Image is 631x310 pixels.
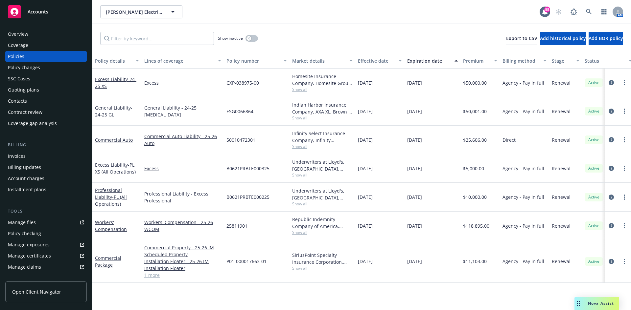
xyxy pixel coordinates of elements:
[5,40,87,51] a: Coverage
[463,57,490,64] div: Premium
[405,53,460,69] button: Expiration date
[620,258,628,265] a: more
[5,173,87,184] a: Account charges
[500,53,549,69] button: Billing method
[407,194,422,200] span: [DATE]
[597,5,611,18] a: Switch app
[8,62,40,73] div: Policy changes
[5,51,87,62] a: Policies
[28,9,48,14] span: Accounts
[587,223,600,229] span: Active
[620,193,628,201] a: more
[620,136,628,144] a: more
[358,108,373,115] span: [DATE]
[620,222,628,230] a: more
[506,32,537,45] button: Export to CSV
[95,162,136,175] a: Excess Liability
[5,262,87,272] a: Manage claims
[218,35,243,41] span: Show inactive
[607,107,615,115] a: circleInformation
[5,85,87,95] a: Quoting plans
[144,104,221,118] a: General Liability - 24-25 [MEDICAL_DATA]
[5,239,87,250] a: Manage exposures
[607,164,615,172] a: circleInformation
[552,5,565,18] a: Start snowing
[5,3,87,21] a: Accounts
[552,79,571,86] span: Renewal
[226,136,255,143] span: 50010472301
[292,101,353,115] div: Indian Harbor Insurance Company, AXA XL, Brown & Riding Insurance Services, Inc.
[8,162,41,173] div: Billing updates
[226,79,259,86] span: CXP-038975-00
[589,35,623,41] span: Add BOR policy
[582,5,596,18] a: Search
[144,165,221,172] a: Excess
[92,53,142,69] button: Policy details
[292,87,353,92] span: Show all
[12,288,61,295] span: Open Client Navigator
[585,57,625,64] div: Status
[607,79,615,87] a: circleInformation
[5,151,87,161] a: Invoices
[587,137,600,143] span: Active
[8,228,41,239] div: Policy checking
[100,32,214,45] input: Filter by keyword...
[552,258,571,265] span: Renewal
[5,251,87,261] a: Manage certificates
[502,165,544,172] span: Agency - Pay in full
[144,258,221,272] a: Installation Floater - 25-26 IM Installation Floater
[552,136,571,143] span: Renewal
[552,108,571,115] span: Renewal
[226,165,269,172] span: B0621PRBTE000325
[5,62,87,73] a: Policy changes
[502,108,544,115] span: Agency - Pay in full
[463,165,484,172] span: $5,000.00
[407,136,422,143] span: [DATE]
[502,258,544,265] span: Agency - Pay in full
[5,273,87,283] a: Manage BORs
[540,35,586,41] span: Add historical policy
[8,29,28,39] div: Overview
[552,57,572,64] div: Stage
[5,73,87,84] a: SSC Cases
[5,107,87,117] a: Contract review
[549,53,582,69] button: Stage
[106,9,163,15] span: [PERSON_NAME] Electric, Inc.
[358,136,373,143] span: [DATE]
[95,255,121,268] a: Commercial Package
[607,136,615,144] a: circleInformation
[502,194,544,200] span: Agency - Pay in full
[8,118,57,129] div: Coverage gap analysis
[292,201,353,207] span: Show all
[5,228,87,239] a: Policy checking
[587,258,600,264] span: Active
[144,190,221,204] a: Professional Liability - Excess Professional
[358,222,373,229] span: [DATE]
[540,32,586,45] button: Add historical policy
[407,108,422,115] span: [DATE]
[567,5,580,18] a: Report a Bug
[407,222,422,229] span: [DATE]
[292,265,353,271] span: Show all
[100,5,182,18] button: [PERSON_NAME] Electric, Inc.
[292,172,353,178] span: Show all
[589,32,623,45] button: Add BOR policy
[607,193,615,201] a: circleInformation
[292,230,353,235] span: Show all
[407,258,422,265] span: [DATE]
[226,108,253,115] span: ESG0066864
[460,53,500,69] button: Premium
[463,79,487,86] span: $50,000.00
[552,222,571,229] span: Renewal
[5,184,87,195] a: Installment plans
[5,29,87,39] a: Overview
[292,187,353,201] div: Underwriters at Lloyd's, [GEOGRAPHIC_DATA], [PERSON_NAME] of London, CRC Group
[407,165,422,172] span: [DATE]
[226,57,280,64] div: Policy number
[574,297,583,310] div: Drag to move
[506,35,537,41] span: Export to CSV
[292,57,345,64] div: Market details
[292,158,353,172] div: Underwriters at Lloyd's, [GEOGRAPHIC_DATA], [PERSON_NAME] of London, CRC Group
[463,222,489,229] span: $118,895.00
